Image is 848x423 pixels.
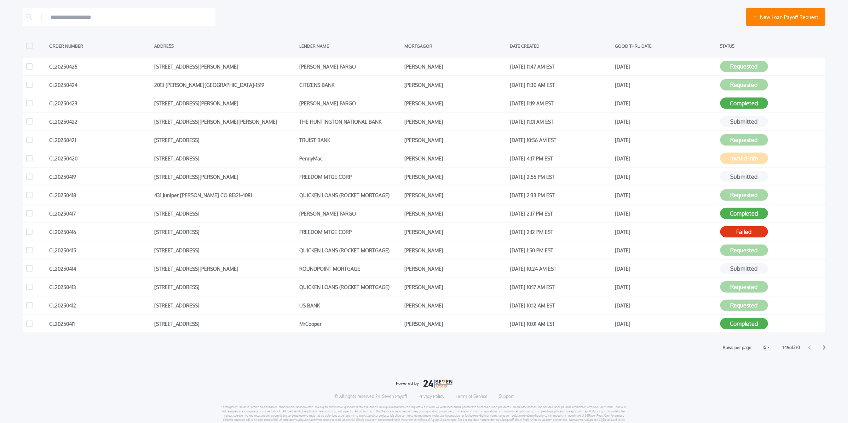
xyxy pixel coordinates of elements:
[299,135,401,145] div: TRUIST BANK
[510,116,611,127] div: [DATE] 11:01 AM EST
[405,41,506,51] div: MORTGAGOR
[405,116,506,127] div: [PERSON_NAME]
[49,171,151,182] div: CL20250419
[154,116,296,127] div: [STREET_ADDRESS][PERSON_NAME][PERSON_NAME]
[49,80,151,90] div: CL20250424
[720,98,768,109] button: Completed
[405,263,506,274] div: [PERSON_NAME]
[456,394,488,399] a: Terms of Service
[154,245,296,255] div: [STREET_ADDRESS]
[49,135,151,145] div: CL20250421
[510,318,611,329] div: [DATE] 10:01 AM EST
[615,41,716,51] div: GOOD THRU DATE
[720,134,768,146] button: Requested
[760,13,818,21] span: New Loan Payoff Request
[510,282,611,292] div: [DATE] 10:17 AM EST
[720,79,768,90] button: Requested
[334,394,407,399] p: © All rights reserved. 24|Seven Payoff
[761,343,768,352] h1: 15
[510,153,611,164] div: [DATE] 4:17 PM EST
[615,116,716,127] div: [DATE]
[154,61,296,72] div: [STREET_ADDRESS][PERSON_NAME]
[510,41,611,51] div: DATE CREATED
[510,190,611,200] div: [DATE] 2:33 PM EST
[615,208,716,219] div: [DATE]
[615,190,716,200] div: [DATE]
[615,282,716,292] div: [DATE]
[783,344,800,351] label: 1 - 15 of 370
[405,135,506,145] div: [PERSON_NAME]
[510,171,611,182] div: [DATE] 2:55 PM EST
[405,245,506,255] div: [PERSON_NAME]
[720,208,768,219] button: Completed
[615,245,716,255] div: [DATE]
[154,318,296,329] div: [STREET_ADDRESS]
[154,135,296,145] div: [STREET_ADDRESS]
[723,344,752,351] label: Rows per page:
[154,98,296,108] div: [STREET_ADDRESS][PERSON_NAME]
[299,153,401,164] div: PennyMac
[396,380,452,388] img: logo
[720,226,768,237] button: Failed
[510,98,611,108] div: [DATE] 11:19 AM EST
[720,263,768,274] button: Submitted
[720,318,768,329] button: Completed
[299,282,401,292] div: QUICKEN LOANS (ROCKET MORTGAGE)
[154,208,296,219] div: [STREET_ADDRESS]
[49,282,151,292] div: CL20250413
[419,394,444,399] a: Privacy Policy
[405,153,506,164] div: [PERSON_NAME]
[49,208,151,219] div: CL20250417
[299,116,401,127] div: THE HUNTINGTON NATIONAL BANK
[299,318,401,329] div: MrCooper
[405,318,506,329] div: [PERSON_NAME]
[49,98,151,108] div: CL20250423
[405,227,506,237] div: [PERSON_NAME]
[510,245,611,255] div: [DATE] 1:50 PM EST
[154,80,296,90] div: 2013 [PERSON_NAME][GEOGRAPHIC_DATA]-1519
[154,41,296,51] div: ADDRESS
[405,80,506,90] div: [PERSON_NAME]
[49,318,151,329] div: CL20250411
[720,189,768,201] button: Requested
[405,61,506,72] div: [PERSON_NAME]
[510,227,611,237] div: [DATE] 2:12 PM EST
[720,245,768,256] button: Requested
[405,98,506,108] div: [PERSON_NAME]
[154,300,296,311] div: [STREET_ADDRESS]
[299,80,401,90] div: CITIZENS BANK
[615,263,716,274] div: [DATE]
[615,153,716,164] div: [DATE]
[154,263,296,274] div: [STREET_ADDRESS][PERSON_NAME]
[720,300,768,311] button: Requested
[299,227,401,237] div: FREEDOM MTGE CORP
[510,263,611,274] div: [DATE] 10:24 AM EST
[49,227,151,237] div: CL20250416
[615,61,716,72] div: [DATE]
[299,208,401,219] div: [PERSON_NAME] FARGO
[615,318,716,329] div: [DATE]
[154,227,296,237] div: [STREET_ADDRESS]
[49,61,151,72] div: CL20250425
[405,282,506,292] div: [PERSON_NAME]
[299,245,401,255] div: QUICKEN LOANS (ROCKET MORTGAGE)
[720,41,822,51] div: STATUS
[615,98,716,108] div: [DATE]
[49,190,151,200] div: CL20250418
[510,135,611,145] div: [DATE] 10:56 AM EST
[746,8,825,26] button: New Loan Payoff Request
[615,135,716,145] div: [DATE]
[720,281,768,293] button: Requested
[299,98,401,108] div: [PERSON_NAME] FARGO
[720,171,768,182] button: Submitted
[49,245,151,255] div: CL20250415
[499,394,514,399] a: Support
[720,116,768,127] button: Submitted
[510,80,611,90] div: [DATE] 11:30 AM EST
[49,300,151,311] div: CL20250412
[510,61,611,72] div: [DATE] 11:47 AM EST
[49,116,151,127] div: CL20250422
[615,80,716,90] div: [DATE]
[405,171,506,182] div: [PERSON_NAME]
[720,153,768,164] button: Invalid Info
